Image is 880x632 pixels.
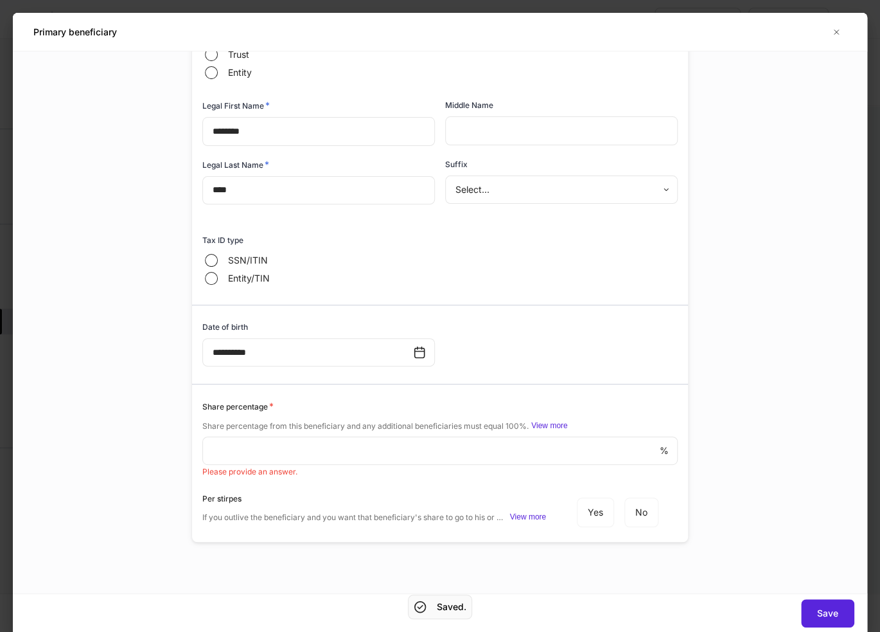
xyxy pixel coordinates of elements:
span: If you outlive the beneficiary and you want that beneficiary's share to go to his or her descenda... [202,512,507,523]
h5: Saved. [437,600,466,613]
h6: Legal First Name [202,99,270,112]
div: Save [817,607,838,620]
p: Please provide an answer. [202,467,678,477]
div: Select... [445,176,677,204]
span: SSN/ITIN [228,254,268,267]
div: Per stirpes [202,492,546,505]
h6: Date of birth [202,321,248,333]
h5: Primary beneficiary [33,26,117,39]
div: % [202,437,678,465]
h6: Tax ID type [202,234,243,246]
button: View more [510,512,546,522]
span: Trust [228,48,249,61]
h6: Legal Last Name [202,158,269,171]
button: View more [531,421,567,431]
h6: Suffix [445,158,468,170]
span: Share percentage from this beneficiary and any additional beneficiaries must equal 100%. [202,421,529,431]
div: Share percentage [202,400,678,413]
h6: Middle Name [445,99,493,111]
button: Save [801,599,854,627]
span: Entity/TIN [228,272,270,285]
span: Entity [228,66,252,79]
